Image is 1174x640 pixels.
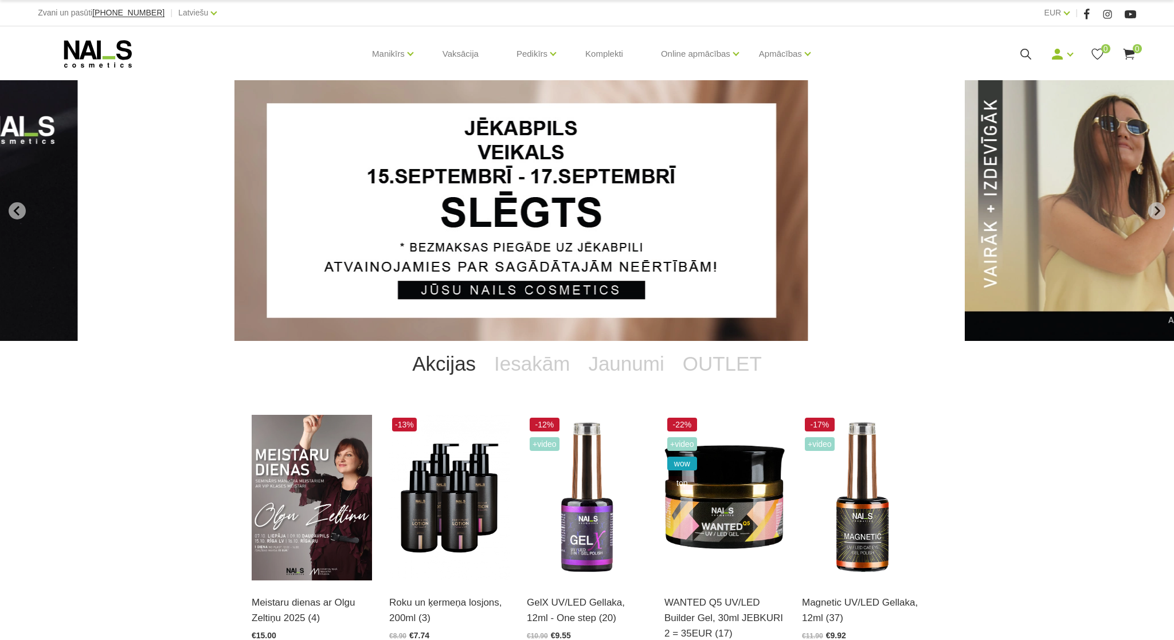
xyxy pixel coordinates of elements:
span: top [667,476,697,490]
span: | [170,6,173,20]
span: 0 [1101,44,1110,53]
span: 0 [1133,44,1142,53]
a: Akcijas [403,341,485,387]
button: Go to last slide [9,202,26,219]
img: Gels WANTED NAILS cosmetics tehniķu komanda ir radījusi gelu, kas ilgi jau ir katra meistara mekl... [664,415,785,580]
span: +Video [667,437,697,451]
span: €11.90 [802,632,823,640]
a: Magnetic UV/LED Gellaka, 12ml (37) [802,595,922,626]
span: wow [667,457,697,470]
img: Trīs vienā - bāze, tonis, tops (trausliem nagiem vēlams papildus lietot bāzi). Ilgnoturīga un int... [527,415,647,580]
a: Online apmācības [661,31,730,77]
a: Pedikīrs [516,31,547,77]
img: Ilgnoturīga gellaka, kas sastāv no metāla mikrodaļiņām, kuras īpaša magnēta ietekmē var pārvērst ... [802,415,922,580]
a: Vaksācija [433,26,488,81]
a: Apmācības [759,31,802,77]
span: +Video [805,437,835,451]
span: €8.90 [389,632,406,640]
span: -22% [667,418,697,431]
a: Komplekti [576,26,632,81]
li: 1 of 13 [235,80,940,341]
span: | [1075,6,1078,20]
a: 0 [1122,47,1136,61]
a: Roku un ķermeņa losjons, 200ml (3) [389,595,510,626]
img: BAROJOŠS roku un ķermeņa LOSJONSBALI COCONUT barojošs roku un ķermeņa losjons paredzēts jebkura t... [389,415,510,580]
span: €9.55 [551,631,571,640]
span: €15.00 [252,631,276,640]
img: ✨ Meistaru dienas ar Olgu Zeltiņu 2025 ✨🍂 RUDENS / Seminārs manikīra meistariem 🍂📍 Liepāja – 7. o... [252,415,372,580]
span: -12% [530,418,559,431]
span: -17% [805,418,835,431]
a: GelX UV/LED Gellaka, 12ml - One step (20) [527,595,647,626]
span: -13% [392,418,417,431]
span: [PHONE_NUMBER] [92,8,165,17]
a: EUR [1044,6,1062,19]
a: Latviešu [178,6,208,19]
a: [PHONE_NUMBER] [92,9,165,17]
span: €10.90 [527,632,548,640]
button: Next slide [1148,202,1165,219]
span: €7.74 [409,631,429,640]
a: Iesakām [485,341,579,387]
span: €9.92 [826,631,846,640]
div: Zvani un pasūti [38,6,165,20]
a: Meistaru dienas ar Olgu Zeltiņu 2025 (4) [252,595,372,626]
span: +Video [530,437,559,451]
a: Jaunumi [579,341,673,387]
a: Manikīrs [372,31,405,77]
a: OUTLET [674,341,771,387]
a: 0 [1090,47,1105,61]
